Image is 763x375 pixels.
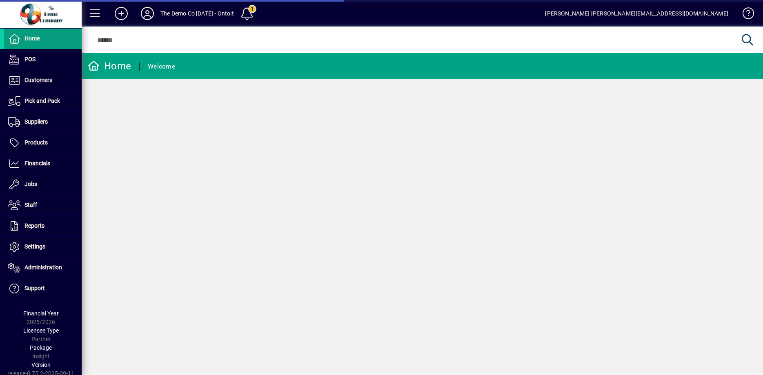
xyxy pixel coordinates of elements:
[24,77,52,83] span: Customers
[24,202,37,208] span: Staff
[4,174,82,195] a: Jobs
[148,60,175,73] div: Welcome
[24,118,48,125] span: Suppliers
[31,362,51,368] span: Version
[30,344,52,351] span: Package
[4,153,82,174] a: Financials
[23,310,59,317] span: Financial Year
[24,181,37,187] span: Jobs
[108,6,134,21] button: Add
[134,6,160,21] button: Profile
[4,216,82,236] a: Reports
[24,285,45,291] span: Support
[88,60,131,73] div: Home
[24,264,62,271] span: Administration
[4,70,82,91] a: Customers
[4,112,82,132] a: Suppliers
[24,56,36,62] span: POS
[4,278,82,299] a: Support
[4,49,82,70] a: POS
[4,195,82,215] a: Staff
[24,139,48,146] span: Products
[4,237,82,257] a: Settings
[24,35,40,42] span: Home
[545,7,728,20] div: [PERSON_NAME] [PERSON_NAME][EMAIL_ADDRESS][DOMAIN_NAME]
[160,7,234,20] div: The Demo Co [DATE] - Ontoit
[4,257,82,278] a: Administration
[24,222,44,229] span: Reports
[24,160,50,166] span: Financials
[4,133,82,153] a: Products
[4,91,82,111] a: Pick and Pack
[24,243,45,250] span: Settings
[23,327,59,334] span: Licensee Type
[736,2,753,28] a: Knowledge Base
[24,98,60,104] span: Pick and Pack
